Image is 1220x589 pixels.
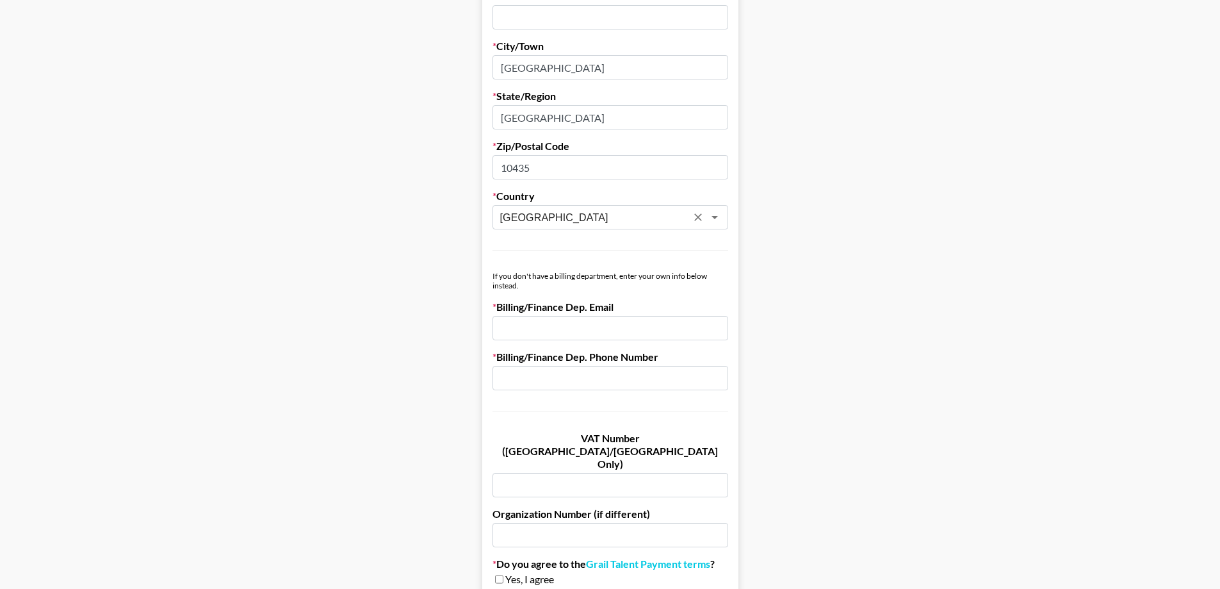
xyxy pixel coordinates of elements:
a: Grail Talent Payment terms [586,558,710,570]
label: Billing/Finance Dep. Phone Number [492,351,728,363]
button: Open [706,208,724,226]
label: Do you agree to the ? [492,558,728,570]
label: Zip/Postal Code [492,140,728,153]
label: State/Region [492,90,728,103]
div: If you don't have a billing department, enter your own info below instead. [492,271,728,290]
label: Country [492,190,728,203]
label: City/Town [492,40,728,53]
label: Organization Number (if different) [492,508,728,520]
label: Billing/Finance Dep. Email [492,301,728,313]
span: Yes, I agree [505,573,554,586]
button: Clear [689,208,707,226]
label: VAT Number ([GEOGRAPHIC_DATA]/[GEOGRAPHIC_DATA] Only) [492,432,728,470]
